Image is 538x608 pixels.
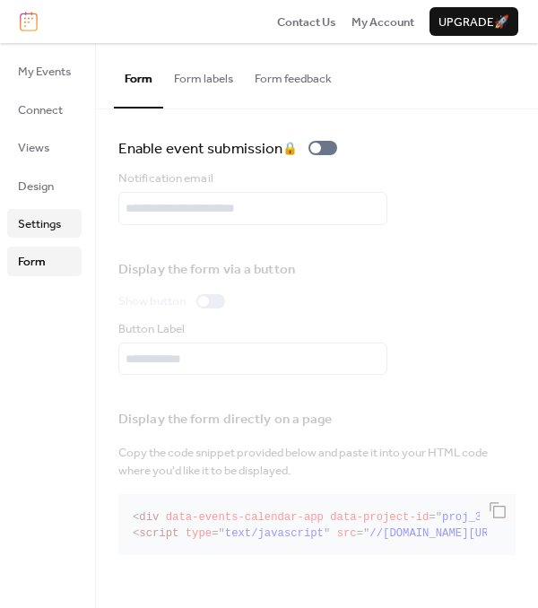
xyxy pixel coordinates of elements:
[351,13,414,30] a: My Account
[7,247,82,275] a: Form
[18,101,63,119] span: Connect
[351,13,414,31] span: My Account
[7,56,82,85] a: My Events
[18,178,54,195] span: Design
[18,215,61,233] span: Settings
[20,12,38,31] img: logo
[18,253,46,271] span: Form
[7,95,82,124] a: Connect
[430,7,518,36] button: Upgrade🚀
[18,139,49,157] span: Views
[7,209,82,238] a: Settings
[277,13,336,30] a: Contact Us
[18,63,71,81] span: My Events
[244,43,343,106] button: Form feedback
[114,43,163,108] button: Form
[7,171,82,200] a: Design
[7,133,82,161] a: Views
[438,13,509,31] span: Upgrade 🚀
[163,43,244,106] button: Form labels
[277,13,336,31] span: Contact Us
